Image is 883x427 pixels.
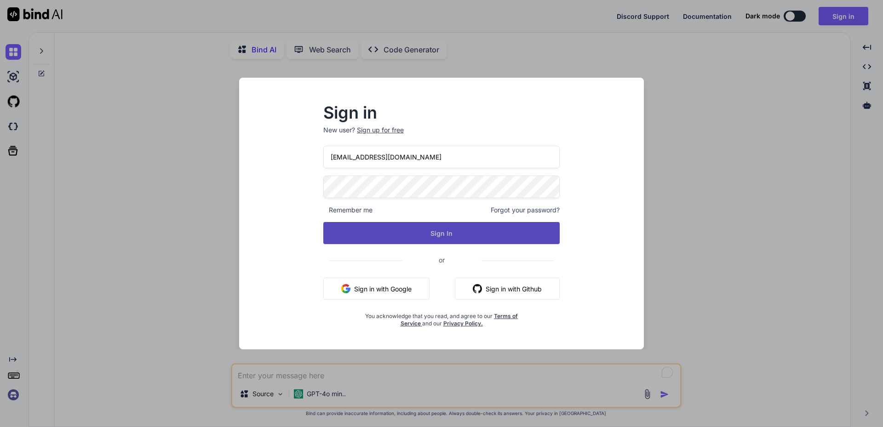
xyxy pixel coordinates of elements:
[401,313,518,327] a: Terms of Service
[363,307,521,327] div: You acknowledge that you read, and agree to our and our
[473,284,482,293] img: github
[341,284,350,293] img: google
[323,105,560,120] h2: Sign in
[323,205,373,215] span: Remember me
[357,125,404,135] div: Sign up for free
[323,146,560,168] input: Login or Email
[443,320,483,327] a: Privacy Policy.
[323,222,560,244] button: Sign In
[491,205,560,215] span: Forgot your password?
[323,278,430,300] button: Sign in with Google
[455,278,560,300] button: Sign in with Github
[323,125,560,146] p: New user?
[402,249,482,271] span: or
